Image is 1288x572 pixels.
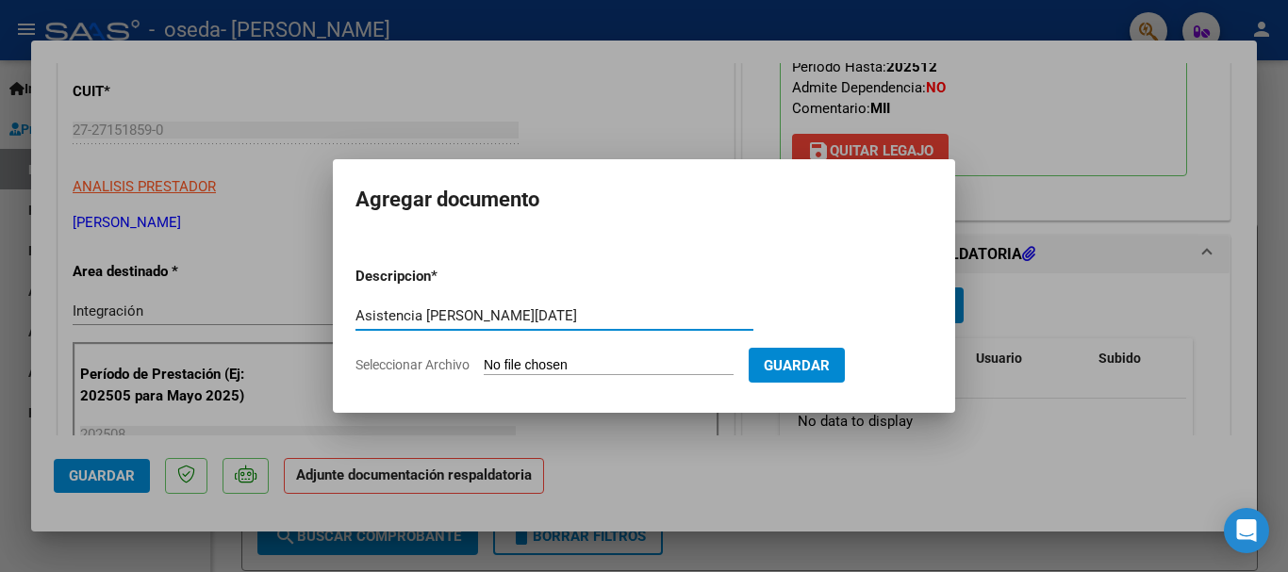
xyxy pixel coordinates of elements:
span: Guardar [764,357,830,374]
h2: Agregar documento [355,182,933,218]
p: Descripcion [355,266,529,287]
button: Guardar [749,348,845,383]
span: Seleccionar Archivo [355,357,470,372]
div: Open Intercom Messenger [1224,508,1269,553]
